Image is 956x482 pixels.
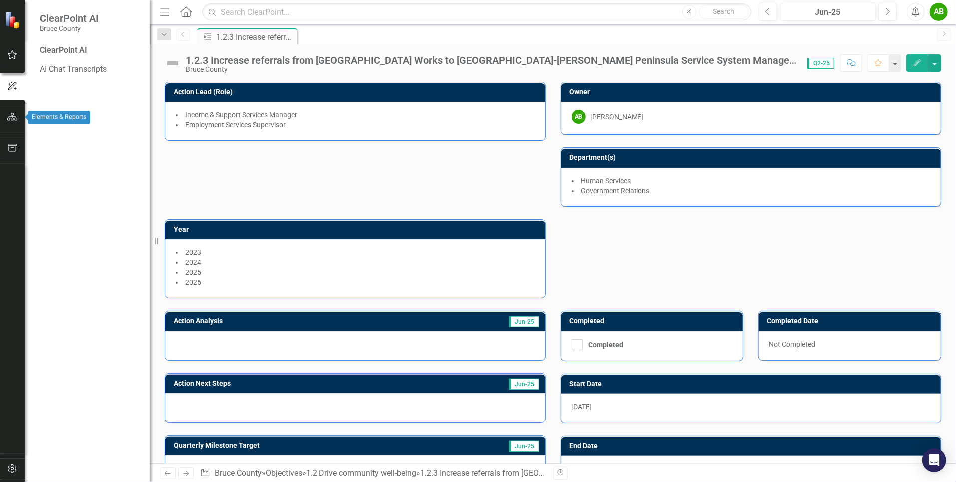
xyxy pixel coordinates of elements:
h3: Action Analysis [174,317,398,325]
h3: Quarterly Milestone Target [174,442,443,449]
div: [PERSON_NAME] [591,112,644,122]
img: Not Defined [165,55,181,71]
span: Search [713,7,734,15]
span: Jun-25 [509,441,539,452]
div: 1.2.3 Increase referrals from [GEOGRAPHIC_DATA] Works to [GEOGRAPHIC_DATA]-[PERSON_NAME] Peninsul... [186,55,797,66]
div: ClearPoint AI [40,45,140,56]
h3: Completed [570,317,738,325]
div: Jun-25 [784,6,873,18]
div: 1.2.3 Increase referrals from [GEOGRAPHIC_DATA] Works to [GEOGRAPHIC_DATA]-[PERSON_NAME] Peninsul... [216,31,295,43]
span: Jun-25 [509,316,539,327]
h3: End Date [570,442,936,450]
span: Human Services [581,177,631,185]
button: Search [699,5,749,19]
span: Income & Support Services Manager [185,111,297,119]
div: Elements & Reports [28,111,90,124]
span: 2024 [185,258,201,266]
h3: Completed Date [767,317,936,325]
span: [DATE] [572,403,592,411]
h3: Start Date [570,380,936,388]
span: Q2-25 [807,58,834,69]
a: Bruce County [215,468,262,478]
span: Jun-25 [509,379,539,390]
span: ClearPoint AI [40,12,99,24]
button: AB [930,3,948,21]
a: 1.2 Drive community well-being [306,468,416,478]
a: AI Chat Transcripts [40,64,140,75]
h3: Department(s) [570,154,936,161]
span: 2023 [185,248,201,256]
span: Government Relations [581,187,650,195]
div: Open Intercom Messenger [922,448,946,472]
button: Jun-25 [780,3,876,21]
h3: Owner [570,88,936,96]
img: ClearPoint Strategy [5,11,22,28]
h3: Action Next Steps [174,380,411,387]
small: Bruce County [40,24,99,32]
input: Search ClearPoint... [202,3,751,21]
span: 2025 [185,268,201,276]
div: Bruce County [186,66,797,73]
h3: Year [174,226,540,233]
h3: Action Lead (Role) [174,88,540,96]
div: » » » [200,468,545,479]
div: AB [572,110,586,124]
span: Employment Services Supervisor [185,121,286,129]
a: Objectives [266,468,302,478]
div: Not Completed [759,331,941,360]
span: 2026 [185,278,201,286]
